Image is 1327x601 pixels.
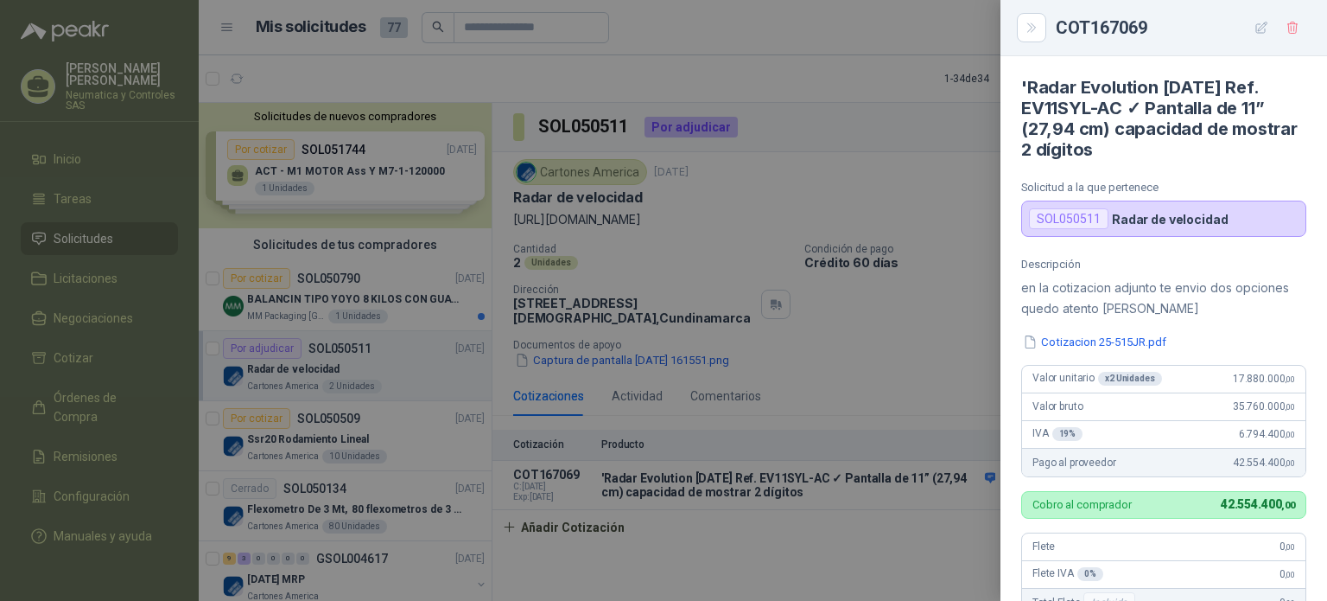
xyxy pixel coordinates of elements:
[1032,499,1132,510] p: Cobro al comprador
[1285,542,1295,552] span: ,00
[1032,372,1162,386] span: Valor unitario
[1032,427,1083,441] span: IVA
[1021,181,1306,194] p: Solicitud a la que pertenece
[1098,372,1162,386] div: x 2 Unidades
[1052,427,1083,441] div: 19 %
[1233,373,1295,385] span: 17.880.000
[1233,400,1295,412] span: 35.760.000
[1285,570,1295,579] span: ,00
[1032,540,1055,553] span: Flete
[1285,374,1295,384] span: ,00
[1032,457,1116,469] span: Pago al proveedor
[1112,212,1228,227] p: Radar de velocidad
[1077,567,1103,581] div: 0 %
[1221,497,1295,511] span: 42.554.400
[1021,77,1306,160] h4: 'Radar Evolution [DATE] Ref. EV11SYL-AC ✓ Pantalla de 11” (27,94 cm) capacidad de mostrar 2 dígitos
[1021,258,1306,271] p: Descripción
[1021,17,1042,38] button: Close
[1032,567,1103,581] span: Flete IVA
[1279,540,1295,553] span: 0
[1233,457,1295,469] span: 42.554.400
[1056,14,1306,42] div: COT167069
[1285,430,1295,439] span: ,00
[1285,458,1295,468] span: ,00
[1021,278,1306,319] p: en la cotizacion adjunto te envio dos opciones quedo atento [PERSON_NAME]
[1281,500,1295,511] span: ,00
[1029,208,1108,229] div: SOL050511
[1032,400,1083,412] span: Valor bruto
[1279,568,1295,580] span: 0
[1285,402,1295,412] span: ,00
[1021,333,1168,351] button: Cotizacion 25-515JR.pdf
[1239,428,1295,440] span: 6.794.400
